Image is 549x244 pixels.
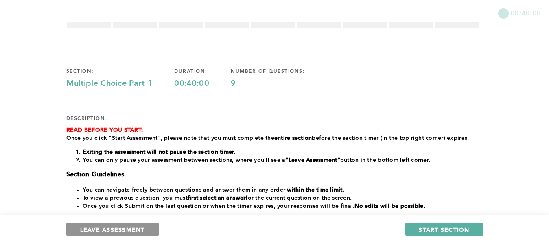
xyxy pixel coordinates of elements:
button: START SECTION [405,223,483,236]
strong: within the time limit [287,187,342,193]
div: section: [66,68,175,75]
strong: “Leave Assessment” [285,157,340,163]
div: number of questions: [231,68,327,75]
span: 00:40:00 [511,8,541,17]
span: You can navigate freely between questions and answer them in any order [83,187,287,193]
h3: Section Guidelines [66,171,480,179]
span: To view a previous question, you must [83,195,188,201]
div: 9 [231,79,327,89]
strong: READ BEFORE YOU START: [66,127,143,133]
span: for the current question on the screen. [245,195,352,201]
strong: entire section [274,135,312,141]
p: Once you click "Start Assessment", please note that you must complete the before the section time... [66,134,480,142]
div: 00:40:00 [174,79,231,89]
li: You can only pause your assessment between sections, where you'll see a button in the bottom left... [83,156,480,164]
span: START SECTION [419,226,469,233]
strong: Exiting the assessment will not pause the section timer. [83,149,236,155]
div: duration: [174,68,231,75]
div: description: [66,115,107,122]
span: Once you click Submit on the last question or when the timer expires, your responses will be final. [83,203,355,209]
span: LEAVE ASSESSMENT [80,226,145,233]
span: . [343,187,344,193]
div: Multiple Choice Part 1 [66,79,175,89]
strong: No edits will be possible. [354,203,425,209]
button: LEAVE ASSESSMENT [66,223,159,236]
strong: first select an answer [188,195,246,201]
